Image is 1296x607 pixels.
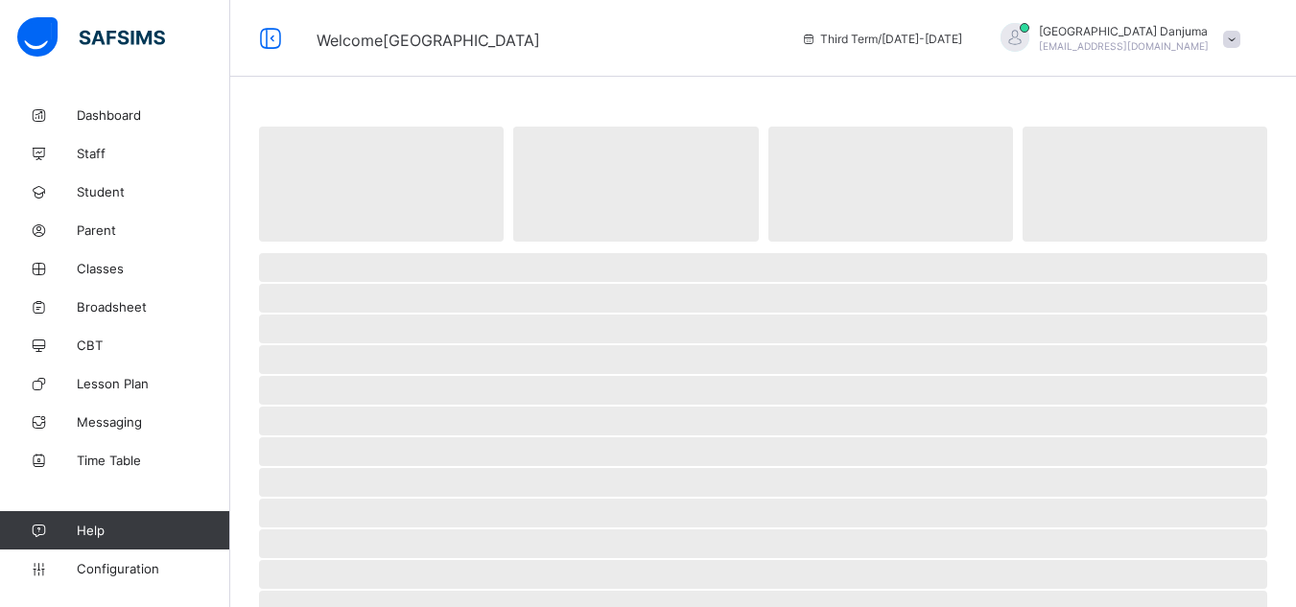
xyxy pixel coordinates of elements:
[77,184,230,199] span: Student
[259,437,1267,466] span: ‌
[981,23,1250,55] div: IranyangDanjuma
[77,338,230,353] span: CBT
[77,376,230,391] span: Lesson Plan
[259,529,1267,558] span: ‌
[513,127,758,242] span: ‌
[801,32,962,46] span: session/term information
[259,315,1267,343] span: ‌
[259,376,1267,405] span: ‌
[17,17,165,58] img: safsims
[77,561,229,576] span: Configuration
[259,468,1267,497] span: ‌
[259,345,1267,374] span: ‌
[1039,24,1209,38] span: [GEOGRAPHIC_DATA] Danjuma
[768,127,1013,242] span: ‌
[77,146,230,161] span: Staff
[1023,127,1267,242] span: ‌
[259,499,1267,527] span: ‌
[1039,40,1209,52] span: [EMAIL_ADDRESS][DOMAIN_NAME]
[259,560,1267,589] span: ‌
[259,284,1267,313] span: ‌
[77,222,230,238] span: Parent
[259,127,504,242] span: ‌
[77,453,230,468] span: Time Table
[77,299,230,315] span: Broadsheet
[77,523,229,538] span: Help
[77,261,230,276] span: Classes
[259,407,1267,435] span: ‌
[77,414,230,430] span: Messaging
[77,107,230,123] span: Dashboard
[259,253,1267,282] span: ‌
[317,31,540,50] span: Welcome [GEOGRAPHIC_DATA]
